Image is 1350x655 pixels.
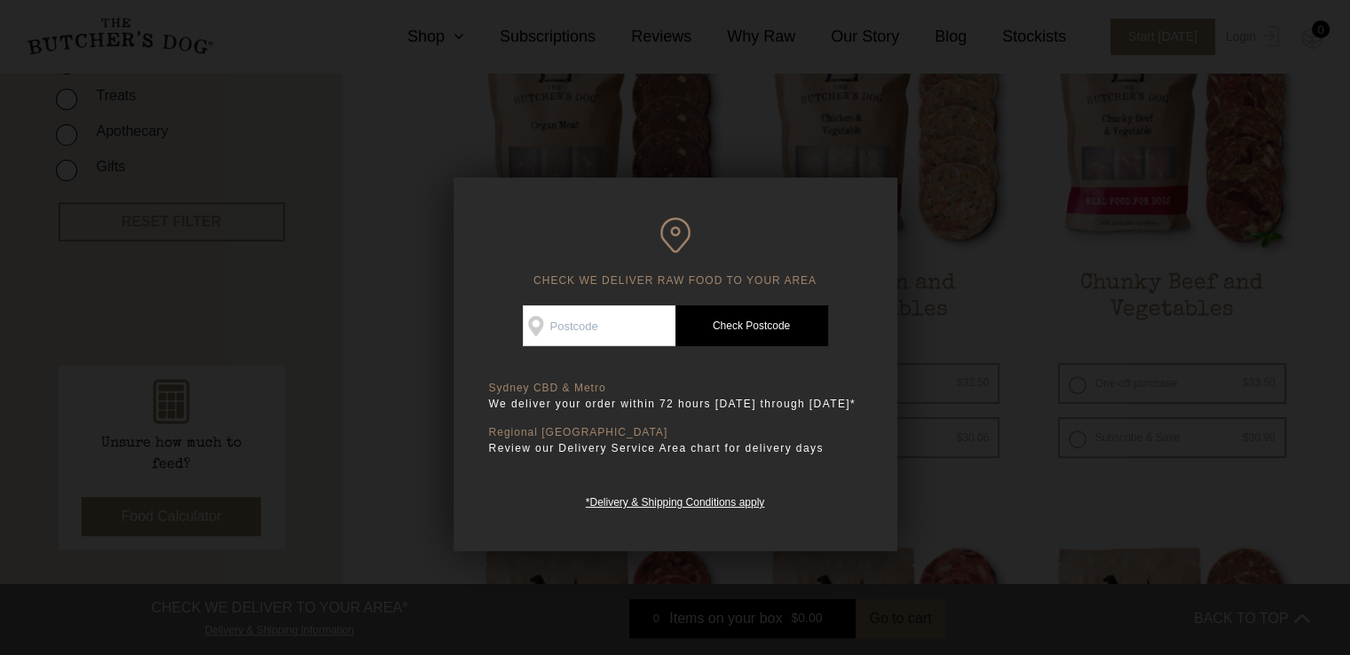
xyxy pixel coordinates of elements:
[489,439,862,457] p: Review our Delivery Service Area chart for delivery days
[523,305,675,346] input: Postcode
[489,382,862,395] p: Sydney CBD & Metro
[489,395,862,413] p: We deliver your order within 72 hours [DATE] through [DATE]*
[489,217,862,288] h6: CHECK WE DELIVER RAW FOOD TO YOUR AREA
[489,426,862,439] p: Regional [GEOGRAPHIC_DATA]
[586,492,764,509] a: *Delivery & Shipping Conditions apply
[675,305,828,346] a: Check Postcode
